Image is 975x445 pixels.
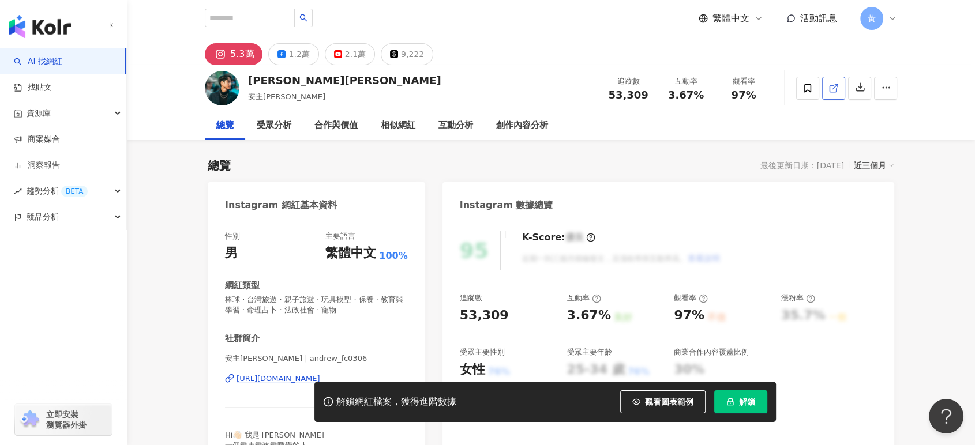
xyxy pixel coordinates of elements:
div: 觀看率 [674,293,708,303]
div: 社群簡介 [225,333,260,345]
div: 5.3萬 [230,46,254,62]
button: 解鎖 [714,390,767,413]
span: 黃 [868,12,876,25]
span: search [299,14,307,22]
div: 總覽 [208,157,231,174]
div: 最後更新日期：[DATE] [760,161,844,170]
div: 1.2萬 [288,46,309,62]
img: logo [9,15,71,38]
div: 男 [225,244,238,262]
div: 53,309 [460,307,509,325]
a: [URL][DOMAIN_NAME] [225,374,408,384]
div: 女性 [460,361,485,379]
div: 近三個月 [854,158,894,173]
div: 受眾主要性別 [460,347,505,357]
img: chrome extension [18,410,41,429]
a: 找貼文 [14,82,52,93]
span: 繁體中文 [712,12,749,25]
span: 解鎖 [739,397,755,406]
div: 受眾分析 [257,119,291,133]
img: KOL Avatar [205,71,239,105]
button: 9,222 [381,43,433,65]
div: Instagram 網紅基本資料 [225,199,337,212]
span: 3.67% [668,89,704,101]
a: 商案媒合 [14,134,60,145]
div: 性別 [225,231,240,242]
div: 互動率 [664,76,708,87]
button: 5.3萬 [205,43,262,65]
div: [URL][DOMAIN_NAME] [237,374,320,384]
div: 網紅類型 [225,280,260,292]
div: 9,222 [401,46,424,62]
a: searchAI 找網紅 [14,56,62,67]
div: 3.67% [567,307,610,325]
div: 互動分析 [438,119,473,133]
div: [PERSON_NAME][PERSON_NAME] [248,73,441,88]
div: 觀看率 [722,76,766,87]
span: 97% [731,89,756,101]
span: 趨勢分析 [27,178,88,204]
div: 追蹤數 [606,76,650,87]
div: BETA [61,186,88,197]
button: 2.1萬 [325,43,375,65]
span: 100% [379,250,407,262]
a: 洞察報告 [14,160,60,171]
span: 53,309 [608,89,648,101]
div: 創作內容分析 [496,119,548,133]
div: 互動率 [567,293,601,303]
span: rise [14,187,22,195]
span: 競品分析 [27,204,59,230]
div: 繁體中文 [325,244,376,262]
div: 受眾主要年齡 [567,347,612,357]
div: 2.1萬 [345,46,366,62]
div: Instagram 數據總覽 [460,199,553,212]
div: 97% [674,307,704,325]
button: 1.2萬 [268,43,318,65]
span: 安主[PERSON_NAME] | andrew_fc0306 [225,353,408,364]
div: 相似網紅 [381,119,415,133]
span: 觀看圖表範例 [645,397,693,406]
div: 合作與價值 [314,119,358,133]
button: 觀看圖表範例 [620,390,706,413]
a: chrome extension立即安裝 瀏覽器外掛 [15,404,112,435]
div: 追蹤數 [460,293,482,303]
span: lock [726,398,734,406]
div: 總覽 [216,119,234,133]
div: 解鎖網紅檔案，獲得進階數據 [336,396,456,408]
span: 活動訊息 [800,13,837,24]
span: 棒球 · 台灣旅遊 · 親子旅遊 · 玩具模型 · 保養 · 教育與學習 · 命理占卜 · 法政社會 · 寵物 [225,295,408,315]
div: 主要語言 [325,231,355,242]
span: 安主[PERSON_NAME] [248,92,325,101]
div: K-Score : [522,231,595,244]
span: 立即安裝 瀏覽器外掛 [46,409,87,430]
span: 資源庫 [27,100,51,126]
div: 商業合作內容覆蓋比例 [674,347,749,357]
div: 漲粉率 [781,293,815,303]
